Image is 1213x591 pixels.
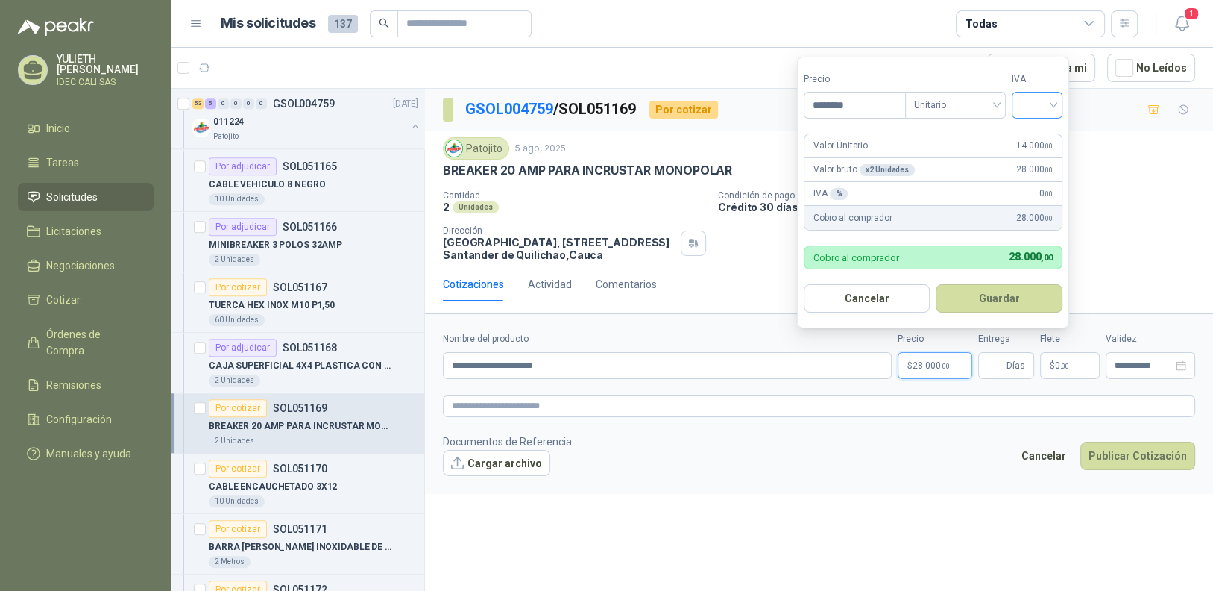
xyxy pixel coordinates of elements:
button: Asignado a mi [987,54,1095,82]
a: Manuales y ayuda [18,440,154,468]
p: Documentos de Referencia [443,434,572,450]
p: SOL051171 [273,524,327,534]
label: Flete [1040,332,1100,346]
div: Por adjudicar [209,218,277,236]
div: 10 Unidades [209,193,265,205]
p: SOL051167 [273,282,327,293]
a: Tareas [18,148,154,177]
div: 2 Metros [209,556,251,568]
div: 2 Unidades [209,254,260,266]
p: IVA [813,187,848,201]
p: Valor Unitario [813,139,868,153]
div: 2 Unidades [209,375,260,387]
span: Configuración [46,411,112,428]
button: Guardar [936,284,1062,313]
span: 28.000 [913,361,950,370]
p: YULIETH [PERSON_NAME] [57,54,154,75]
a: Negociaciones [18,251,154,280]
span: Órdenes de Compra [46,326,139,359]
button: Cargar archivo [443,450,550,477]
p: BARRA [PERSON_NAME] INOXIDABLE DE 3/4 [209,540,394,554]
a: Solicitudes [18,183,154,211]
span: 137 [328,15,358,33]
p: $ 0,00 [1040,352,1100,379]
p: MINIBREAKER 3 POLOS 32AMP [209,238,342,252]
p: Cobro al comprador [813,253,899,263]
a: Configuración [18,405,154,434]
span: Tareas [46,154,79,171]
div: Por cotizar [209,399,267,417]
label: Nombre del producto [443,332,892,346]
div: 2 Unidades [209,435,260,447]
span: Negociaciones [46,257,115,274]
p: GSOL004759 [273,98,335,109]
p: Valor bruto [813,163,915,177]
a: 53 5 0 0 0 0 GSOL004759[DATE] Company Logo011224Patojito [192,95,421,143]
p: Dirección [443,225,675,236]
p: 011224 [213,115,244,129]
p: / SOL051169 [465,98,637,121]
a: Remisiones [18,371,154,399]
label: Validez [1106,332,1195,346]
span: 28.000 [1016,211,1053,225]
span: Cotizar [46,292,81,308]
a: Por adjudicarSOL051165CABLE VEHICULO 8 NEGRO10 Unidades [171,151,424,212]
label: IVA [1012,72,1062,87]
span: 14.000 [1016,139,1053,153]
a: Por cotizarSOL051170CABLE ENCAUCHETADO 3X1210 Unidades [171,454,424,514]
p: TUERCA HEX INOX M10 P1,50 [209,298,335,313]
p: BREAKER 20 AMP PARA INCRUSTAR MONOPOLAR [443,163,732,178]
p: [DATE] [393,97,418,111]
a: Inicio [18,114,154,143]
a: Licitaciones [18,217,154,246]
p: CAJA SUPERFICIAL 4X4 PLASTICA CON TAPA [209,359,394,373]
img: Company Logo [192,119,210,137]
div: Comentarios [596,276,657,293]
span: search [379,18,389,28]
a: Por adjudicarSOL051166MINIBREAKER 3 POLOS 32AMP2 Unidades [171,212,424,272]
span: Manuales y ayuda [46,445,131,462]
div: 5 [205,98,216,109]
button: Publicar Cotización [1080,442,1195,470]
div: Actividad [528,276,572,293]
span: ,00 [1044,142,1053,150]
span: Días [1006,353,1025,378]
button: Cancelar [804,284,930,313]
a: Por cotizarSOL051171BARRA [PERSON_NAME] INOXIDABLE DE 3/42 Metros [171,514,424,575]
p: CABLE VEHICULO 8 NEGRO [209,178,325,192]
div: Patojito [443,137,509,160]
span: 28.000 [1009,251,1053,263]
p: Crédito 30 días [718,201,1207,213]
div: % [830,188,848,200]
span: Licitaciones [46,223,101,240]
p: $28.000,00 [898,352,972,379]
div: Todas [965,16,997,32]
div: 10 Unidades [209,495,265,507]
label: Precio [804,72,905,87]
p: Cantidad [443,190,706,201]
p: Cobro al comprador [813,211,892,225]
a: Por cotizarSOL051169BREAKER 20 AMP PARA INCRUSTAR MONOPOLAR2 Unidades [171,393,424,454]
span: 0 [1055,361,1069,370]
div: Por cotizar [209,278,267,296]
a: Órdenes de Compra [18,320,154,365]
p: IDEC CALI SAS [57,78,154,87]
div: Por cotizar [649,101,718,119]
a: Por adjudicarSOL051168CAJA SUPERFICIAL 4X4 PLASTICA CON TAPA2 Unidades [171,333,424,393]
p: CABLE ENCAUCHETADO 3X12 [209,480,337,494]
p: SOL051169 [273,403,327,413]
div: x 2 Unidades [860,164,915,176]
span: 0 [1039,187,1052,201]
div: 60 Unidades [209,314,265,326]
p: SOL051165 [283,161,337,172]
span: ,00 [1044,214,1053,222]
div: 0 [256,98,267,109]
div: 53 [192,98,204,109]
a: GSOL004759 [465,100,553,118]
label: Entrega [978,332,1034,346]
p: 2 [443,201,450,213]
p: SOL051168 [283,343,337,353]
span: $ [1050,361,1055,370]
p: SOL051170 [273,463,327,474]
span: ,00 [1060,362,1069,370]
